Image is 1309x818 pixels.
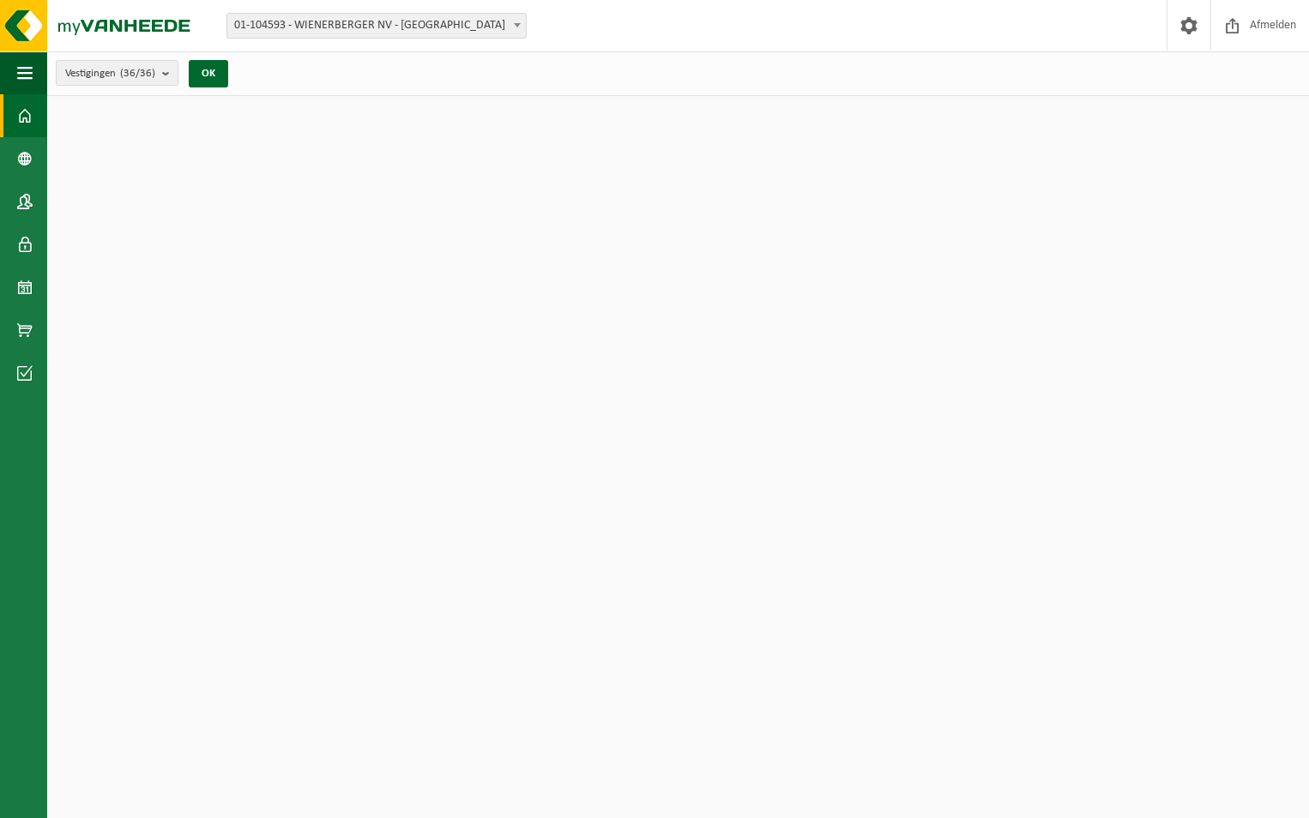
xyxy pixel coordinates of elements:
[56,60,178,86] button: Vestigingen(36/36)
[189,60,228,87] button: OK
[65,61,155,87] span: Vestigingen
[227,14,526,38] span: 01-104593 - WIENERBERGER NV - KORTRIJK
[226,13,527,39] span: 01-104593 - WIENERBERGER NV - KORTRIJK
[120,68,155,79] count: (36/36)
